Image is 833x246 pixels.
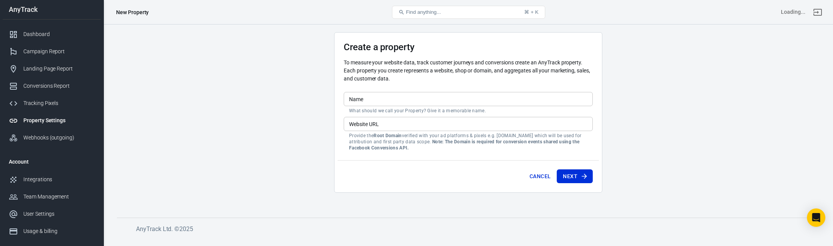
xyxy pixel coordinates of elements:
div: Conversions Report [23,82,95,90]
button: Next [557,169,593,184]
h6: AnyTrack Ltd. © 2025 [136,224,711,234]
a: Property Settings [3,112,101,129]
div: Account id: <> [781,8,805,16]
div: Usage & billing [23,227,95,235]
div: Integrations [23,175,95,184]
div: ⌘ + K [524,9,538,15]
div: New Property [116,8,149,16]
a: Landing Page Report [3,60,101,77]
div: Dashboard [23,30,95,38]
li: Account [3,153,101,171]
div: AnyTrack [3,6,101,13]
div: Landing Page Report [23,65,95,73]
p: To measure your website data, track customer journeys and conversions create an AnyTrack property... [344,59,593,83]
div: Campaign Report [23,48,95,56]
div: Team Management [23,193,95,201]
a: Integrations [3,171,101,188]
button: Find anything...⌘ + K [392,6,545,19]
strong: Root Domain [374,133,402,138]
div: Property Settings [23,116,95,125]
div: Open Intercom Messenger [807,208,825,227]
button: Cancel [526,169,554,184]
h3: Create a property [344,42,593,52]
div: Webhooks (outgoing) [23,134,95,142]
span: Find anything... [406,9,441,15]
a: Usage & billing [3,223,101,240]
a: Team Management [3,188,101,205]
strong: Note: The Domain is required for conversion events shared using the Facebook Conversions API. [349,139,579,151]
p: Provide the verified with your ad platforms & pixels e.g. [DOMAIN_NAME] which will be used for at... [349,133,587,151]
div: Tracking Pixels [23,99,95,107]
p: What should we call your Property? Give it a memorable name. [349,108,587,114]
input: example.com [344,117,593,131]
a: Webhooks (outgoing) [3,129,101,146]
a: Conversions Report [3,77,101,95]
a: Dashboard [3,26,101,43]
div: User Settings [23,210,95,218]
a: Campaign Report [3,43,101,60]
a: Sign out [808,3,827,21]
a: User Settings [3,205,101,223]
a: Tracking Pixels [3,95,101,112]
input: Your Website Name [344,92,593,106]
